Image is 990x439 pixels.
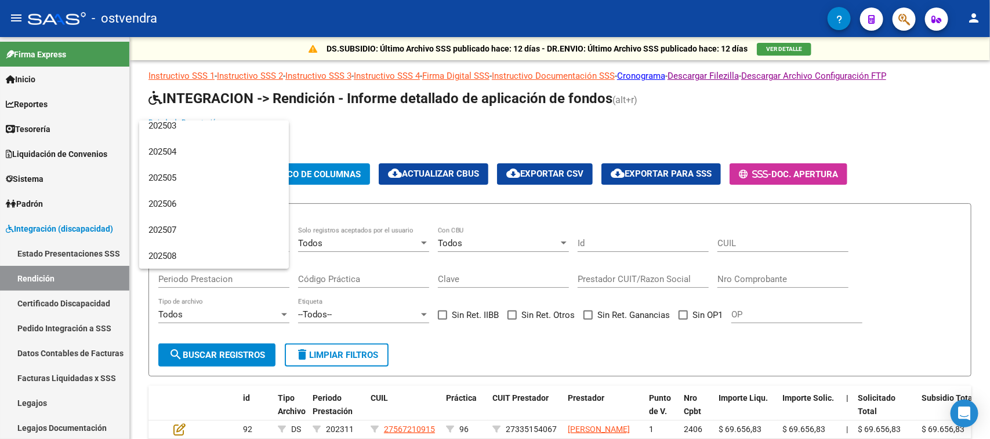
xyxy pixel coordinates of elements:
span: 202506 [148,191,280,217]
span: 202504 [148,139,280,165]
span: 202508 [148,243,280,269]
div: Open Intercom Messenger [951,400,978,427]
span: 202507 [148,217,280,243]
span: 202503 [148,113,280,139]
span: 202505 [148,165,280,191]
